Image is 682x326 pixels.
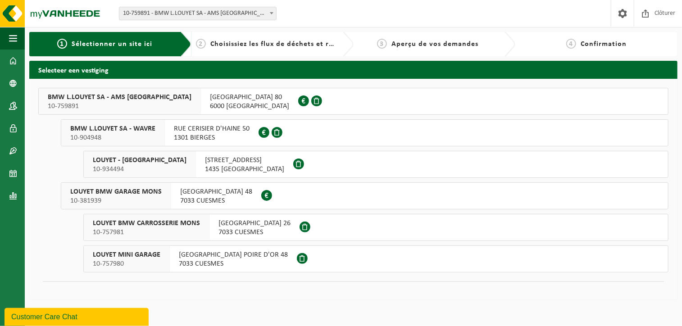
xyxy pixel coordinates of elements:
span: 1 [57,39,67,49]
span: 10-381939 [70,196,162,205]
span: 1435 [GEOGRAPHIC_DATA] [205,165,284,174]
span: [STREET_ADDRESS] [205,156,284,165]
span: 10-759891 - BMW L.LOUYET SA - AMS CHARLEROI - CHARLEROI [119,7,276,20]
span: 7033 CUESMES [218,228,291,237]
span: 7033 CUESMES [179,259,288,268]
span: Aperçu de vos demandes [391,41,478,48]
span: BMW L.LOUYET SA - WAVRE [70,124,155,133]
span: LOUYET MINI GARAGE [93,250,160,259]
span: 6000 [GEOGRAPHIC_DATA] [210,102,289,111]
span: 10-934494 [93,165,186,174]
span: LOUYET - [GEOGRAPHIC_DATA] [93,156,186,165]
span: [GEOGRAPHIC_DATA] 80 [210,93,289,102]
span: 7033 CUESMES [180,196,252,205]
span: BMW L.LOUYET SA - AMS [GEOGRAPHIC_DATA] [48,93,191,102]
span: [GEOGRAPHIC_DATA] 26 [218,219,291,228]
button: LOUYET BMW CARROSSERIE MONS 10-757981 [GEOGRAPHIC_DATA] 267033 CUESMES [83,214,668,241]
span: 10-759891 [48,102,191,111]
span: 10-904948 [70,133,155,142]
h2: Selecteer een vestiging [29,61,677,78]
span: 10-757981 [93,228,200,237]
span: 10-757980 [93,259,160,268]
span: 3 [377,39,387,49]
span: LOUYET BMW CARROSSERIE MONS [93,219,200,228]
button: LOUYET MINI GARAGE 10-757980 [GEOGRAPHIC_DATA] POIRE D'OR 487033 CUESMES [83,245,668,272]
span: [GEOGRAPHIC_DATA] 48 [180,187,252,196]
span: 1301 BIERGES [174,133,250,142]
button: LOUYET - [GEOGRAPHIC_DATA] 10-934494 [STREET_ADDRESS]1435 [GEOGRAPHIC_DATA] [83,151,668,178]
span: Sélectionner un site ici [72,41,152,48]
span: [GEOGRAPHIC_DATA] POIRE D'OR 48 [179,250,288,259]
button: LOUYET BMW GARAGE MONS 10-381939 [GEOGRAPHIC_DATA] 487033 CUESMES [61,182,668,209]
span: LOUYET BMW GARAGE MONS [70,187,162,196]
button: BMW L.LOUYET SA - AMS [GEOGRAPHIC_DATA] 10-759891 [GEOGRAPHIC_DATA] 806000 [GEOGRAPHIC_DATA] [38,88,668,115]
button: BMW L.LOUYET SA - WAVRE 10-904948 RUE CERISIER D'HAINE 501301 BIERGES [61,119,668,146]
span: 10-759891 - BMW L.LOUYET SA - AMS CHARLEROI - CHARLEROI [119,7,277,20]
span: Choisissiez les flux de déchets et récipients [210,41,360,48]
span: 2 [196,39,206,49]
span: Confirmation [581,41,627,48]
span: 4 [566,39,576,49]
iframe: chat widget [5,306,150,326]
span: RUE CERISIER D'HAINE 50 [174,124,250,133]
